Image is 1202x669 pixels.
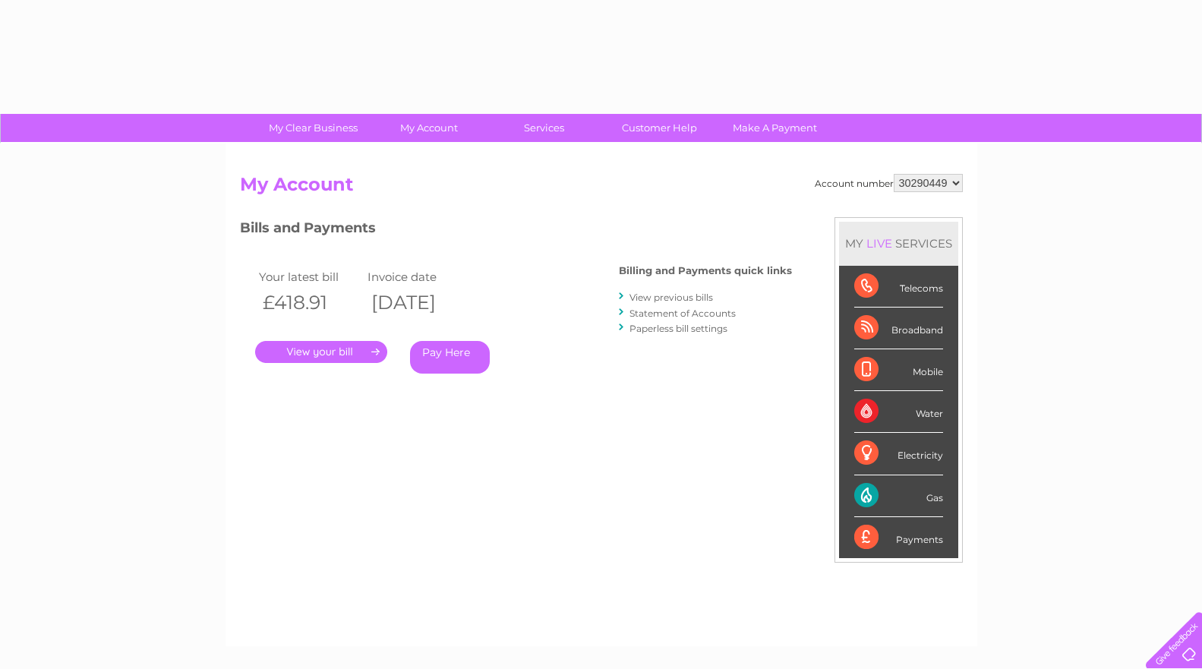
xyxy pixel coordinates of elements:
[255,341,387,363] a: .
[597,114,722,142] a: Customer Help
[364,287,473,318] th: [DATE]
[366,114,491,142] a: My Account
[854,517,943,558] div: Payments
[364,267,473,287] td: Invoice date
[815,174,963,192] div: Account number
[854,308,943,349] div: Broadband
[839,222,958,265] div: MY SERVICES
[629,308,736,319] a: Statement of Accounts
[255,287,364,318] th: £418.91
[255,267,364,287] td: Your latest bill
[712,114,838,142] a: Make A Payment
[410,341,490,374] a: Pay Here
[240,174,963,203] h2: My Account
[854,349,943,391] div: Mobile
[629,292,713,303] a: View previous bills
[629,323,727,334] a: Paperless bill settings
[251,114,376,142] a: My Clear Business
[619,265,792,276] h4: Billing and Payments quick links
[481,114,607,142] a: Services
[240,217,792,244] h3: Bills and Payments
[854,391,943,433] div: Water
[863,236,895,251] div: LIVE
[854,266,943,308] div: Telecoms
[854,475,943,517] div: Gas
[854,433,943,475] div: Electricity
